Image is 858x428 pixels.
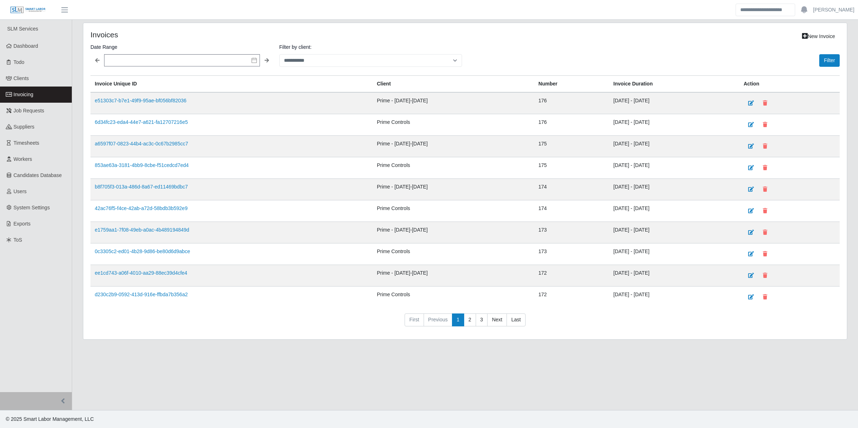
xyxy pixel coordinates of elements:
[90,76,373,93] th: Invoice Unique ID
[534,287,609,308] td: 172
[95,270,187,276] a: ee1cd743-a06f-4010-aa29-88ec39d4cfe4
[609,243,740,265] td: [DATE] - [DATE]
[476,313,488,326] a: 3
[534,92,609,114] td: 176
[14,75,29,81] span: Clients
[609,179,740,200] td: [DATE] - [DATE]
[609,157,740,179] td: [DATE] - [DATE]
[373,200,534,222] td: Prime Controls
[487,313,507,326] a: Next
[95,98,186,103] a: e51303c7-b7e1-49f9-95ae-bf056bf82036
[14,108,45,113] span: Job Requests
[6,416,94,422] span: © 2025 Smart Labor Management, LLC
[609,200,740,222] td: [DATE] - [DATE]
[14,221,31,227] span: Exports
[819,54,840,67] button: Filter
[95,184,188,190] a: b8f705f3-013a-486d-8a67-ed11469bdbc7
[279,43,462,51] label: Filter by client:
[373,114,534,136] td: Prime Controls
[90,313,840,332] nav: pagination
[7,26,38,32] span: SLM Services
[452,313,464,326] a: 1
[14,189,27,194] span: Users
[609,265,740,287] td: [DATE] - [DATE]
[373,287,534,308] td: Prime Controls
[14,140,39,146] span: Timesheets
[373,92,534,114] td: Prime - [DATE]-[DATE]
[95,119,188,125] a: 6d34fc23-eda4-44e7-a621-fa12707216e5
[373,136,534,157] td: Prime - [DATE]-[DATE]
[373,222,534,243] td: Prime - [DATE]-[DATE]
[95,141,188,146] a: a6597f07-0823-44b4-ac3c-0c67b2985cc7
[534,114,609,136] td: 176
[534,222,609,243] td: 173
[14,92,33,97] span: Invoicing
[14,237,22,243] span: ToS
[373,76,534,93] th: Client
[373,265,534,287] td: Prime - [DATE]-[DATE]
[95,292,188,297] a: d230c2b9-0592-413d-916e-ffbda7b356a2
[534,76,609,93] th: Number
[609,287,740,308] td: [DATE] - [DATE]
[534,265,609,287] td: 172
[14,205,50,210] span: System Settings
[373,243,534,265] td: Prime Controls
[14,43,38,49] span: Dashboard
[739,76,840,93] th: Action
[14,124,34,130] span: Suppliers
[534,200,609,222] td: 174
[534,136,609,157] td: 175
[507,313,525,326] a: Last
[95,227,189,233] a: e1759aa1-7f08-49eb-a0ac-4b489194849d
[95,162,189,168] a: 853ae63a-3181-4bb9-8cbe-f51cedcd7ed4
[373,157,534,179] td: Prime Controls
[14,172,62,178] span: Candidates Database
[609,114,740,136] td: [DATE] - [DATE]
[534,157,609,179] td: 175
[797,30,840,43] a: New Invoice
[14,156,32,162] span: Workers
[609,222,740,243] td: [DATE] - [DATE]
[736,4,795,16] input: Search
[609,92,740,114] td: [DATE] - [DATE]
[90,30,396,39] h4: Invoices
[373,179,534,200] td: Prime - [DATE]-[DATE]
[609,136,740,157] td: [DATE] - [DATE]
[95,248,190,254] a: 0c3305c2-ed01-4b28-9d86-be80d6d9abce
[609,76,740,93] th: Invoice Duration
[813,6,854,14] a: [PERSON_NAME]
[95,205,187,211] a: 42ac76f5-f4ce-42ab-a72d-58bdb3b592e9
[10,6,46,14] img: SLM Logo
[14,59,24,65] span: Todo
[534,179,609,200] td: 174
[90,43,274,51] label: Date Range
[464,313,476,326] a: 2
[534,243,609,265] td: 173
